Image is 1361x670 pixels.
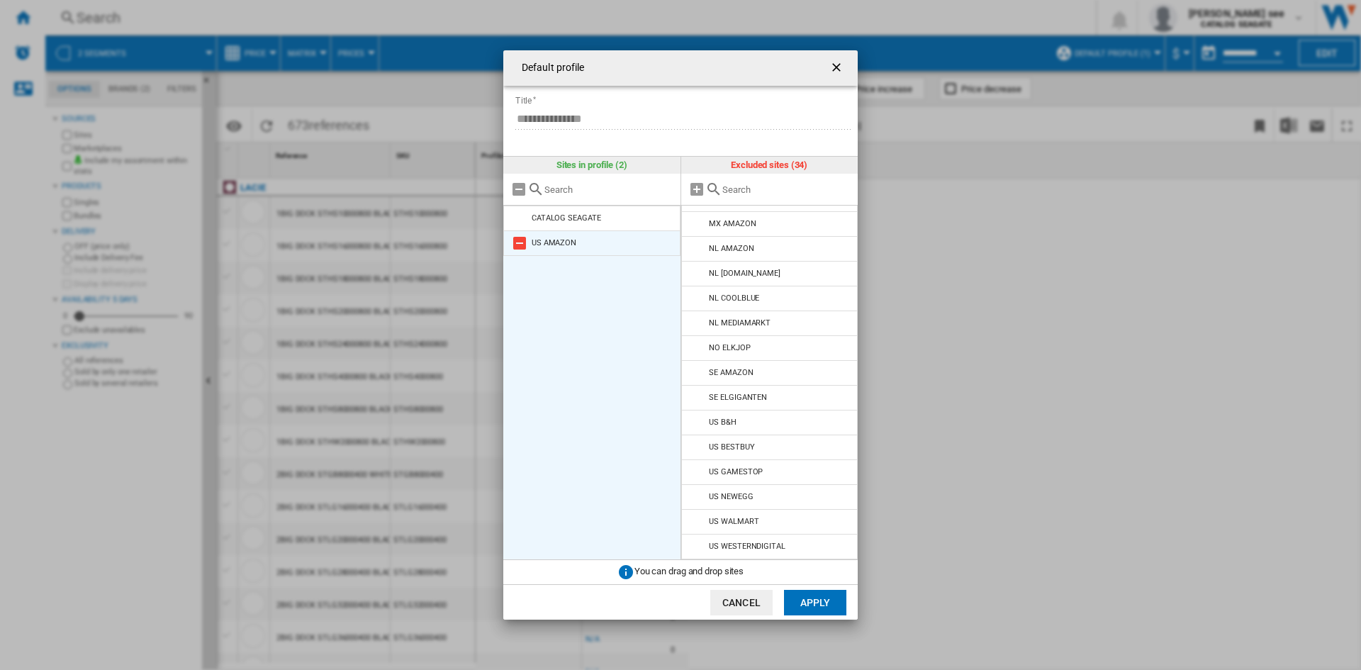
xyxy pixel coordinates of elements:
[722,184,851,195] input: Search
[709,492,753,501] div: US NEWEGG
[710,590,773,615] button: Cancel
[709,244,754,253] div: NL AMAZON
[532,238,576,247] div: US AMAZON
[709,467,763,476] div: US GAMESTOP
[532,213,601,223] div: CATALOG SEAGATE
[709,294,759,303] div: NL COOLBLUE
[709,318,771,328] div: NL MEDIAMARKT
[709,219,756,228] div: MX AMAZON
[544,184,673,195] input: Search
[515,61,585,75] h4: Default profile
[784,590,846,615] button: Apply
[688,181,705,198] md-icon: Add all
[634,566,744,577] span: You can drag and drop sites
[709,269,780,278] div: NL [DOMAIN_NAME]
[709,517,758,526] div: US WALMART
[829,60,846,77] ng-md-icon: getI18NText('BUTTONS.CLOSE_DIALOG')
[503,157,680,174] div: Sites in profile (2)
[824,54,852,82] button: getI18NText('BUTTONS.CLOSE_DIALOG')
[709,368,753,377] div: SE AMAZON
[709,542,785,551] div: US WESTERNDIGITAL
[709,343,750,352] div: NO ELKJOP
[510,181,527,198] md-icon: Remove all
[709,442,754,452] div: US BESTBUY
[709,393,767,402] div: SE ELGIGANTEN
[681,157,858,174] div: Excluded sites (34)
[709,418,736,427] div: US B&H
